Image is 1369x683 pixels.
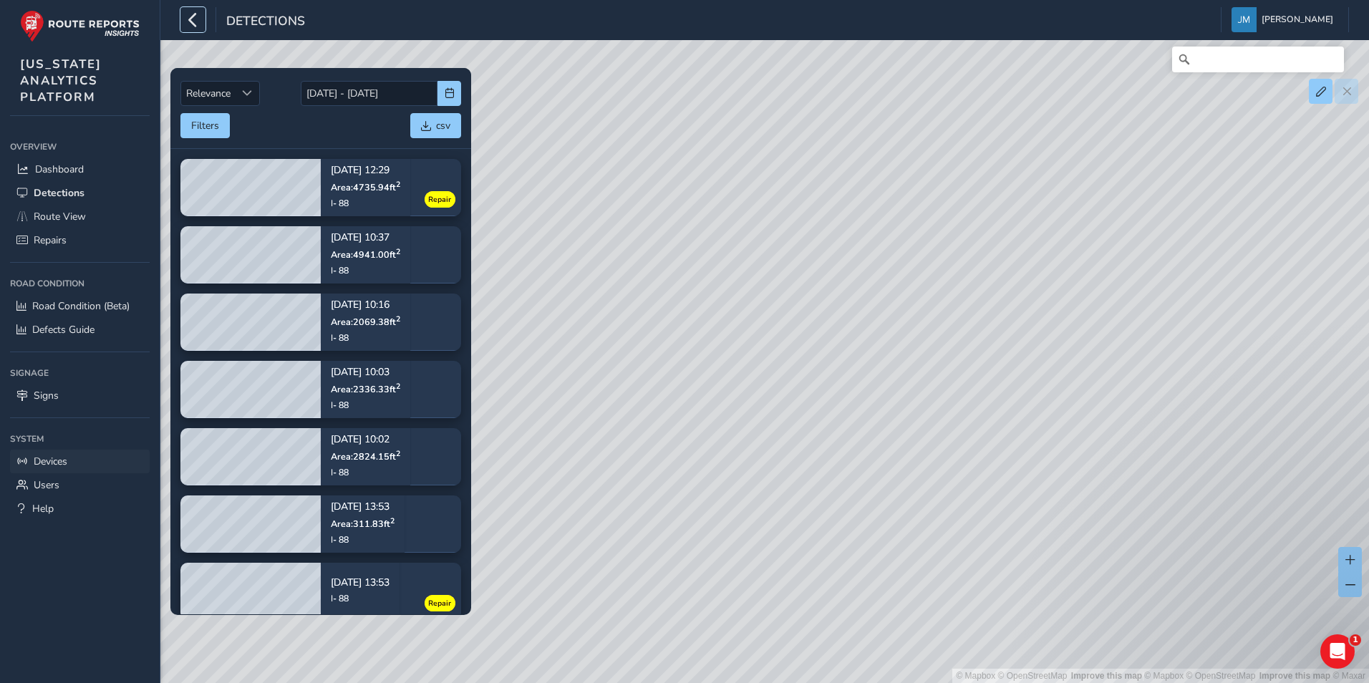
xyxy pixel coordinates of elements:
[10,136,150,158] div: Overview
[331,301,400,311] p: [DATE] 10:16
[10,497,150,520] a: Help
[331,435,400,445] p: [DATE] 10:02
[396,448,400,459] sup: 2
[331,265,400,276] div: I- 88
[35,163,84,176] span: Dashboard
[396,381,400,392] sup: 2
[331,383,400,395] span: Area: 2336.33 ft
[236,82,259,105] div: Sort by Date
[10,384,150,407] a: Signs
[331,467,400,478] div: I- 88
[180,113,230,138] button: Filters
[181,82,236,105] span: Relevance
[396,246,400,257] sup: 2
[10,181,150,205] a: Detections
[331,593,390,604] div: I- 88
[10,228,150,252] a: Repairs
[331,518,395,530] span: Area: 311.83 ft
[331,450,400,462] span: Area: 2824.15 ft
[1232,7,1338,32] button: [PERSON_NAME]
[10,158,150,181] a: Dashboard
[1350,634,1361,646] span: 1
[10,318,150,341] a: Defects Guide
[34,455,67,468] span: Devices
[331,578,390,588] p: [DATE] 13:53
[396,179,400,190] sup: 2
[10,362,150,384] div: Signage
[10,294,150,318] a: Road Condition (Beta)
[331,399,400,411] div: I- 88
[1232,7,1257,32] img: diamond-layout
[331,534,395,546] div: I- 88
[331,233,400,243] p: [DATE] 10:37
[436,119,450,132] span: csv
[20,10,140,42] img: rr logo
[428,598,451,609] span: Repair
[10,450,150,473] a: Devices
[1320,634,1355,669] iframe: Intercom live chat
[1262,7,1333,32] span: [PERSON_NAME]
[10,205,150,228] a: Route View
[34,389,59,402] span: Signs
[10,273,150,294] div: Road Condition
[410,113,461,138] button: csv
[34,210,86,223] span: Route View
[34,186,84,200] span: Detections
[331,181,400,193] span: Area: 4735.94 ft
[331,368,400,378] p: [DATE] 10:03
[20,56,102,105] span: [US_STATE] ANALYTICS PLATFORM
[331,316,400,328] span: Area: 2069.38 ft
[32,502,54,515] span: Help
[226,12,305,32] span: Detections
[331,503,395,513] p: [DATE] 13:53
[10,428,150,450] div: System
[1172,47,1344,72] input: Search
[331,332,400,344] div: I- 88
[32,323,95,336] span: Defects Guide
[34,233,67,247] span: Repairs
[390,515,395,526] sup: 2
[331,248,400,261] span: Area: 4941.00 ft
[396,314,400,324] sup: 2
[428,194,451,205] span: Repair
[331,198,400,209] div: I- 88
[10,473,150,497] a: Users
[331,166,400,176] p: [DATE] 12:29
[34,478,59,492] span: Users
[32,299,130,313] span: Road Condition (Beta)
